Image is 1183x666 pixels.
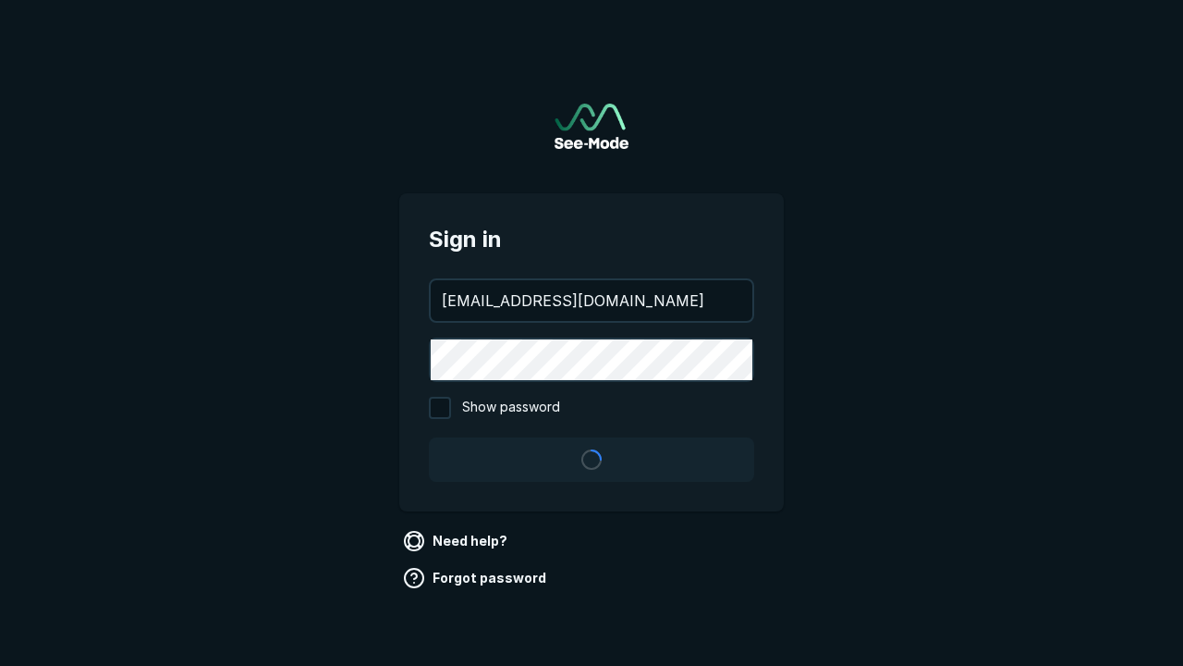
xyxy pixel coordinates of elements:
span: Show password [462,397,560,419]
a: Forgot password [399,563,554,593]
a: Need help? [399,526,515,556]
img: See-Mode Logo [555,104,628,149]
input: your@email.com [431,280,752,321]
span: Sign in [429,223,754,256]
a: Go to sign in [555,104,628,149]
